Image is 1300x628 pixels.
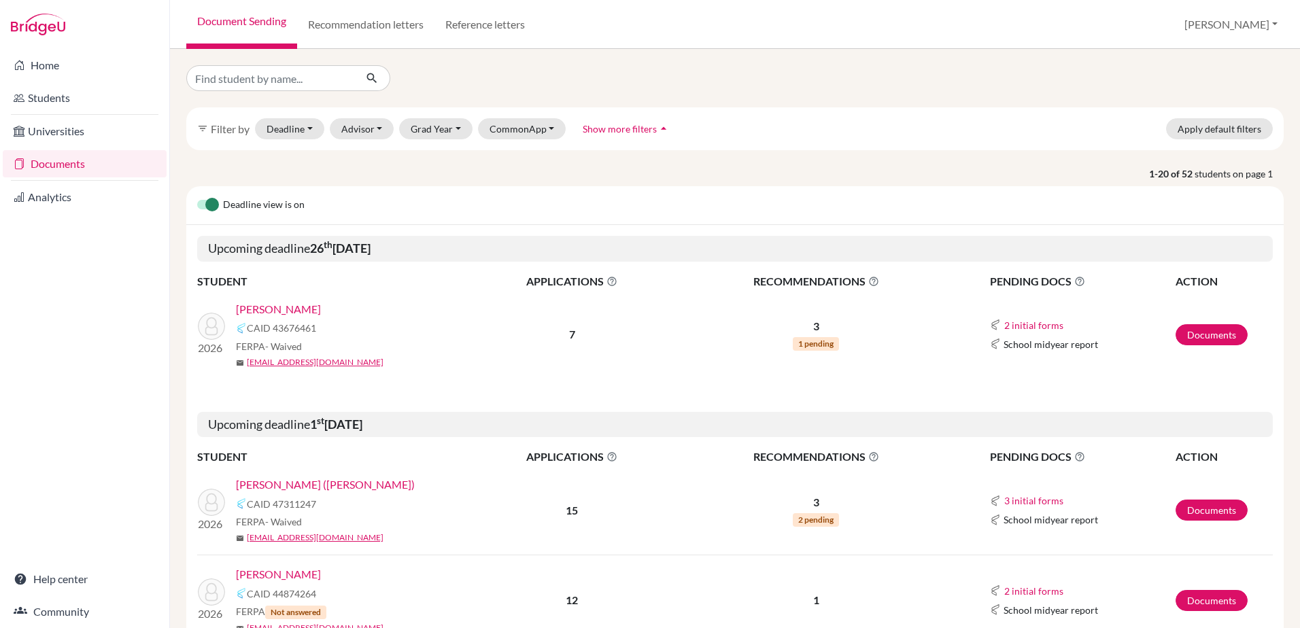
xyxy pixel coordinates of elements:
[1178,12,1284,37] button: [PERSON_NAME]
[793,337,839,351] span: 1 pending
[1149,167,1195,181] strong: 1-20 of 52
[265,516,302,527] span: - Waived
[3,118,167,145] a: Universities
[990,514,1001,525] img: Common App logo
[990,449,1174,465] span: PENDING DOCS
[657,122,670,135] i: arrow_drop_up
[566,593,578,606] b: 12
[1175,273,1273,290] th: ACTION
[3,184,167,211] a: Analytics
[247,321,316,335] span: CAID 43676461
[236,514,302,529] span: FERPA
[3,150,167,177] a: Documents
[1175,448,1273,466] th: ACTION
[675,273,957,290] span: RECOMMENDATIONS
[1004,603,1098,617] span: School midyear report
[247,587,316,601] span: CAID 44874264
[1004,583,1064,599] button: 2 initial forms
[3,84,167,111] a: Students
[255,118,324,139] button: Deadline
[197,448,469,466] th: STUDENT
[1166,118,1273,139] button: Apply default filters
[675,318,957,334] p: 3
[571,118,682,139] button: Show more filtersarrow_drop_up
[317,415,324,426] sup: st
[11,14,65,35] img: Bridge-U
[990,495,1001,506] img: Common App logo
[566,504,578,517] b: 15
[675,494,957,510] p: 3
[324,239,332,250] sup: th
[793,513,839,527] span: 2 pending
[583,123,657,135] span: Show more filters
[1176,324,1248,345] a: Documents
[247,531,383,544] a: [EMAIL_ADDRESS][DOMAIN_NAME]
[197,412,1273,438] h5: Upcoming deadline
[236,534,244,542] span: mail
[198,606,225,622] p: 2026
[675,592,957,608] p: 1
[198,578,225,606] img: Craft, Robert
[236,566,321,582] a: [PERSON_NAME]
[247,356,383,368] a: [EMAIL_ADDRESS][DOMAIN_NAME]
[470,449,674,465] span: APPLICATIONS
[1004,512,1098,527] span: School midyear report
[3,598,167,625] a: Community
[247,497,316,511] span: CAID 47311247
[675,449,957,465] span: RECOMMENDATIONS
[198,516,225,532] p: 2026
[236,359,244,367] span: mail
[990,273,1174,290] span: PENDING DOCS
[236,476,415,493] a: [PERSON_NAME] ([PERSON_NAME])
[236,301,321,317] a: [PERSON_NAME]
[990,338,1001,349] img: Common App logo
[3,52,167,79] a: Home
[1176,500,1248,521] a: Documents
[236,323,247,334] img: Common App logo
[330,118,394,139] button: Advisor
[569,328,575,341] b: 7
[310,417,362,432] b: 1 [DATE]
[236,588,247,599] img: Common App logo
[1176,590,1248,611] a: Documents
[470,273,674,290] span: APPLICATIONS
[1195,167,1284,181] span: students on page 1
[990,585,1001,596] img: Common App logo
[990,319,1001,330] img: Common App logo
[265,606,326,619] span: Not answered
[223,197,305,213] span: Deadline view is on
[236,604,326,619] span: FERPA
[265,341,302,352] span: - Waived
[236,339,302,353] span: FERPA
[399,118,473,139] button: Grad Year
[197,123,208,134] i: filter_list
[310,241,371,256] b: 26 [DATE]
[1004,337,1098,351] span: School midyear report
[197,236,1273,262] h5: Upcoming deadline
[990,604,1001,615] img: Common App logo
[478,118,566,139] button: CommonApp
[1004,317,1064,333] button: 2 initial forms
[186,65,355,91] input: Find student by name...
[1004,493,1064,508] button: 3 initial forms
[236,498,247,509] img: Common App logo
[197,273,469,290] th: STUDENT
[3,565,167,593] a: Help center
[198,313,225,340] img: Sadasivan, Rohan
[211,122,250,135] span: Filter by
[198,340,225,356] p: 2026
[198,489,225,516] img: Chiang, Mao-Cheng (Jason)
